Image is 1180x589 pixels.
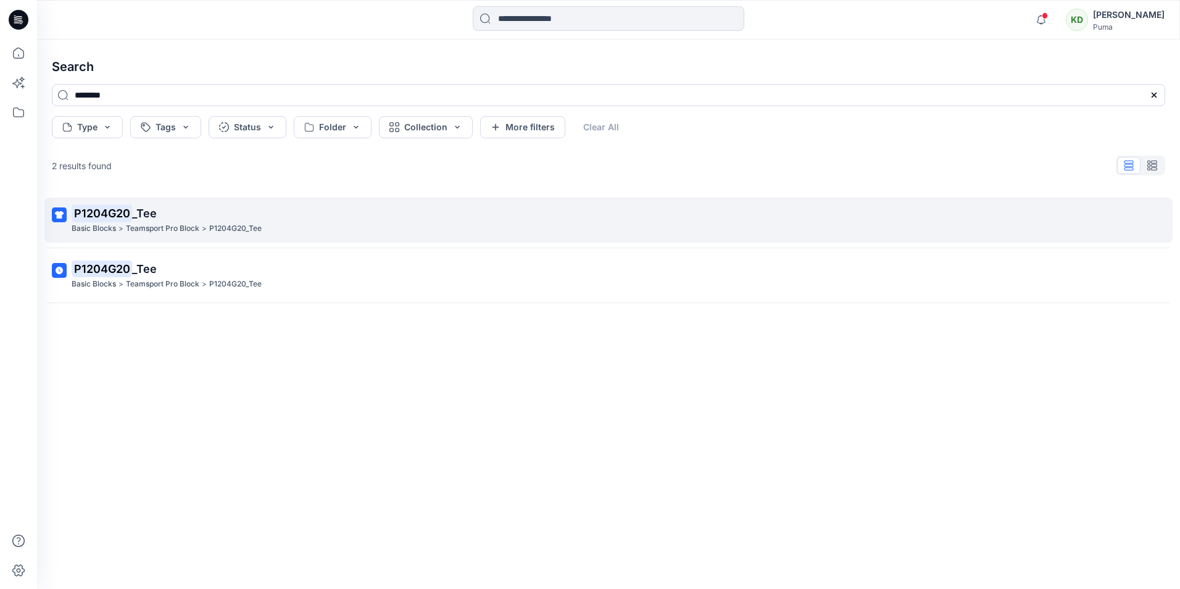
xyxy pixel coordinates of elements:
[72,260,132,277] mark: P1204G20
[209,278,262,291] p: P1204G20_Tee
[202,278,207,291] p: >
[72,204,132,222] mark: P1204G20
[1093,7,1165,22] div: [PERSON_NAME]
[52,159,112,172] p: 2 results found
[480,116,565,138] button: More filters
[118,278,123,291] p: >
[209,222,262,235] p: P1204G20_Tee
[52,116,123,138] button: Type
[209,116,286,138] button: Status
[42,49,1175,84] h4: Search
[132,262,157,275] span: _Tee
[118,222,123,235] p: >
[44,198,1173,243] a: P1204G20_TeeBasic Blocks>Teamsport Pro Block>P1204G20_Tee
[72,278,116,291] p: Basic Blocks
[130,116,201,138] button: Tags
[1093,22,1165,31] div: Puma
[1066,9,1088,31] div: KD
[126,278,199,291] p: Teamsport Pro Block
[202,222,207,235] p: >
[379,116,473,138] button: Collection
[72,222,116,235] p: Basic Blocks
[132,207,157,220] span: _Tee
[44,253,1173,298] a: P1204G20_TeeBasic Blocks>Teamsport Pro Block>P1204G20_Tee
[126,222,199,235] p: Teamsport Pro Block
[294,116,372,138] button: Folder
